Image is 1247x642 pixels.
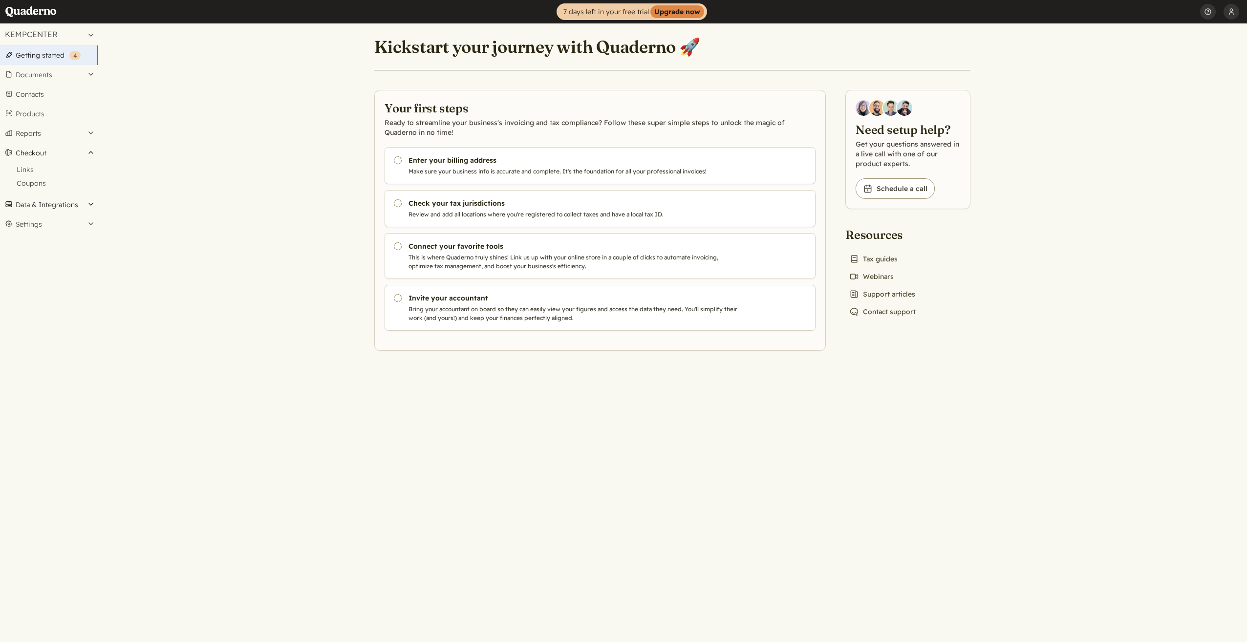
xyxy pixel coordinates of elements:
[897,100,912,116] img: Javier Rubio, DevRel at Quaderno
[385,118,816,137] p: Ready to streamline your business's invoicing and tax compliance? Follow these super simple steps...
[408,210,742,219] p: Review and add all locations where you're registered to collect taxes and have a local tax ID.
[650,5,704,18] strong: Upgrade now
[385,100,816,116] h2: Your first steps
[408,305,742,322] p: Bring your accountant on board so they can easily view your figures and access the data they need...
[385,147,816,184] a: Enter your billing address Make sure your business info is accurate and complete. It's the founda...
[845,252,902,266] a: Tax guides
[408,253,742,271] p: This is where Quaderno truly shines! Link us up with your online store in a couple of clicks to a...
[557,3,707,20] a: 7 days left in your free trialUpgrade now
[856,122,960,137] h2: Need setup help?
[73,52,77,59] span: 4
[385,190,816,227] a: Check your tax jurisdictions Review and add all locations where you're registered to collect taxe...
[408,155,742,165] h3: Enter your billing address
[869,100,885,116] img: Jairo Fumero, Account Executive at Quaderno
[385,285,816,331] a: Invite your accountant Bring your accountant on board so they can easily view your figures and ac...
[856,100,871,116] img: Diana Carrasco, Account Executive at Quaderno
[856,139,960,169] p: Get your questions answered in a live call with one of our product experts.
[374,36,700,58] h1: Kickstart your journey with Quaderno 🚀
[408,293,742,303] h3: Invite your accountant
[845,287,919,301] a: Support articles
[856,178,935,199] a: Schedule a call
[408,167,742,176] p: Make sure your business info is accurate and complete. It's the foundation for all your professio...
[408,241,742,251] h3: Connect your favorite tools
[845,270,898,283] a: Webinars
[408,198,742,208] h3: Check your tax jurisdictions
[385,233,816,279] a: Connect your favorite tools This is where Quaderno truly shines! Link us up with your online stor...
[845,305,920,319] a: Contact support
[845,227,920,242] h2: Resources
[883,100,899,116] img: Ivo Oltmans, Business Developer at Quaderno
